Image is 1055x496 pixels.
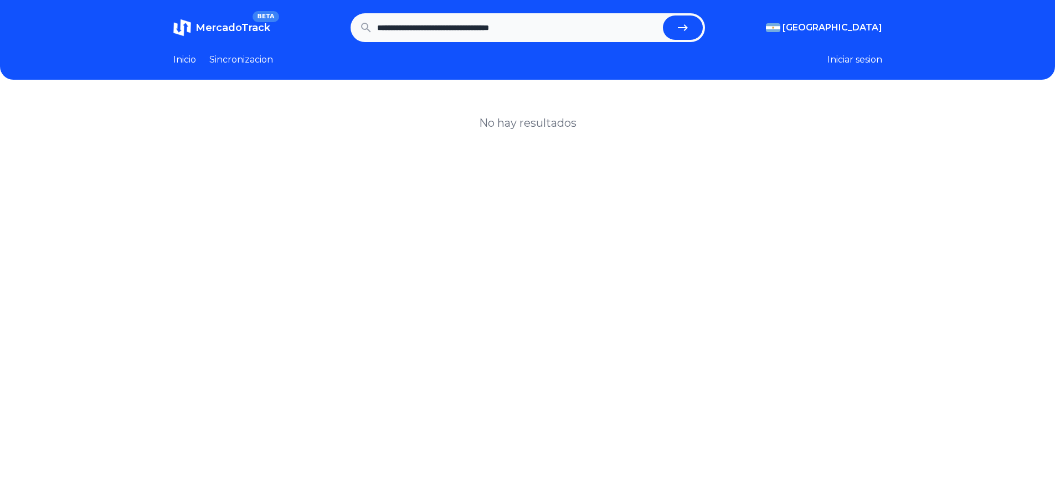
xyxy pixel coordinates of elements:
button: Iniciar sesion [827,53,882,66]
a: Sincronizacion [209,53,273,66]
a: MercadoTrackBETA [173,19,270,37]
span: BETA [253,11,279,22]
button: [GEOGRAPHIC_DATA] [766,21,882,34]
img: Argentina [766,23,780,32]
span: MercadoTrack [195,22,270,34]
span: [GEOGRAPHIC_DATA] [783,21,882,34]
a: Inicio [173,53,196,66]
h1: No hay resultados [479,115,577,131]
img: MercadoTrack [173,19,191,37]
